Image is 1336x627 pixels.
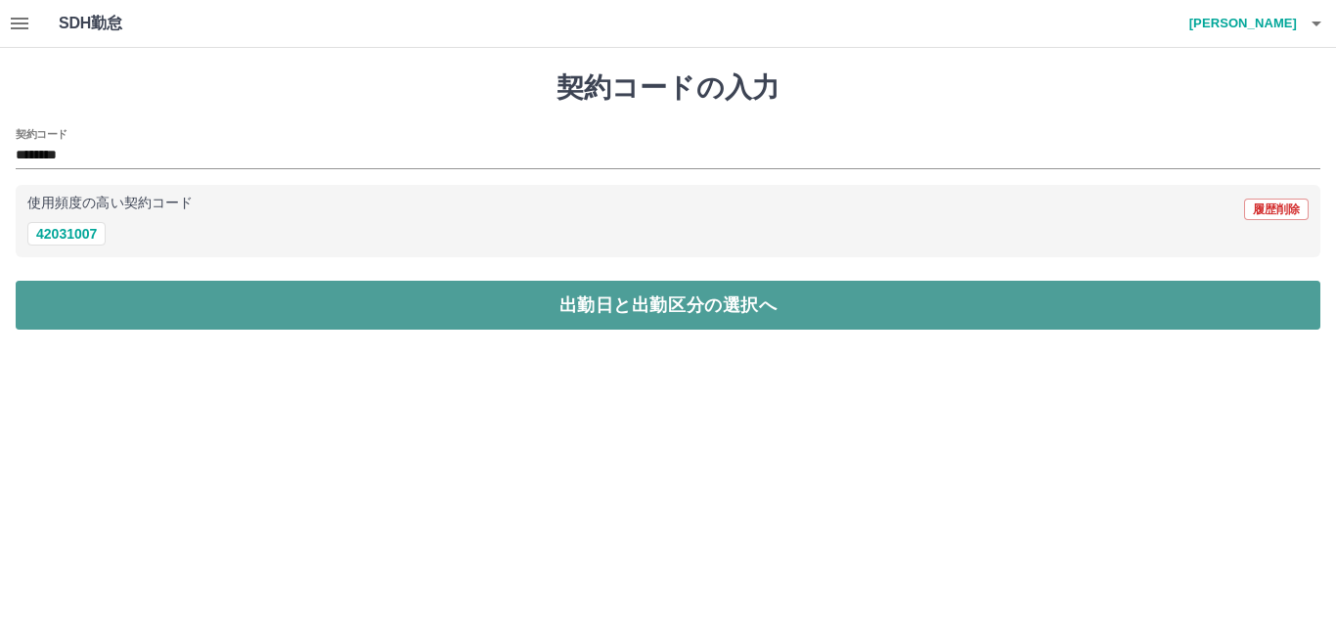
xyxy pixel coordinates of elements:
h2: 契約コード [16,126,67,142]
h1: 契約コードの入力 [16,71,1320,105]
button: 42031007 [27,222,106,246]
button: 出勤日と出勤区分の選択へ [16,281,1320,330]
p: 使用頻度の高い契約コード [27,197,193,210]
button: 履歴削除 [1244,199,1309,220]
